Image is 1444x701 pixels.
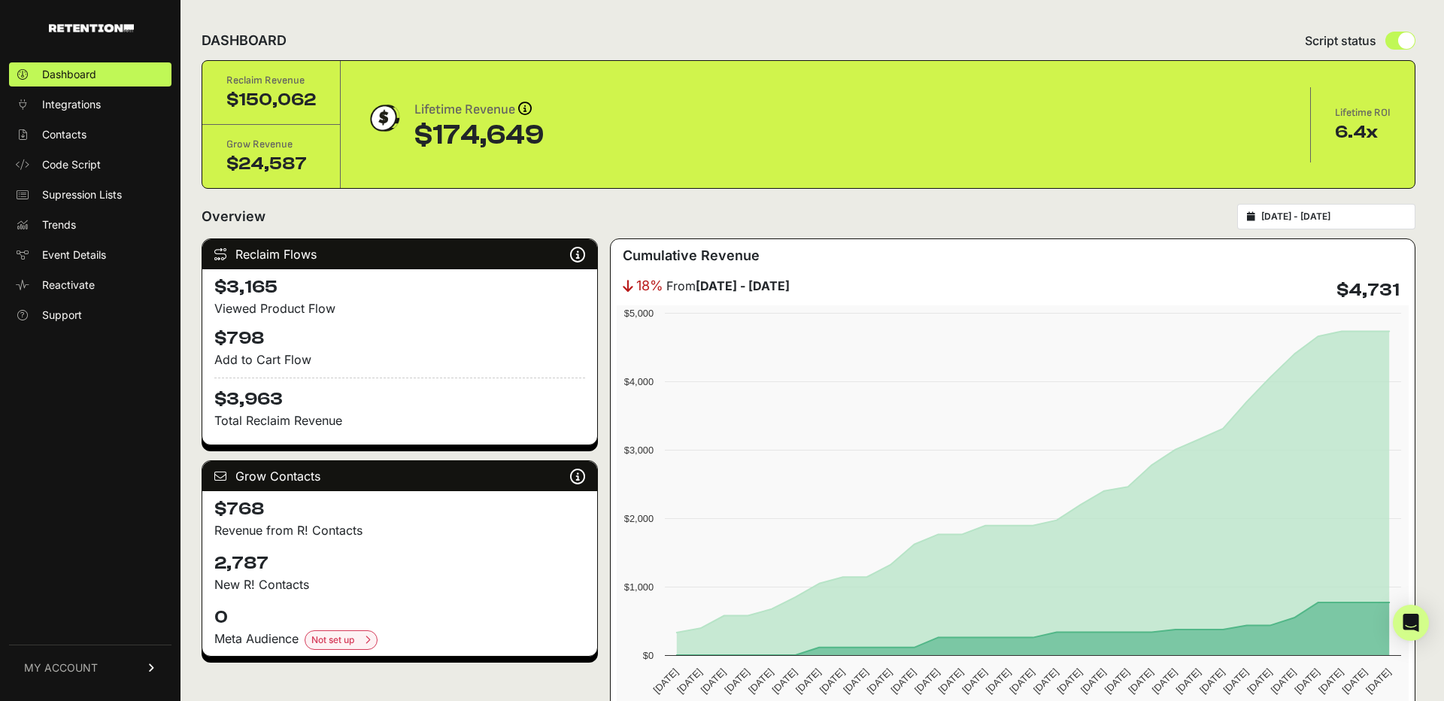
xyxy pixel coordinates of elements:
text: [DATE] [1293,666,1322,696]
div: Lifetime ROI [1335,105,1391,120]
div: $150,062 [226,88,316,112]
h2: Overview [202,206,265,227]
span: 18% [636,275,663,296]
text: $3,000 [624,445,654,456]
text: $1,000 [624,581,654,593]
span: Event Details [42,247,106,262]
text: [DATE] [1364,666,1393,696]
h3: Cumulative Revenue [623,245,760,266]
div: Meta Audience [214,630,585,650]
text: $4,000 [624,376,654,387]
span: Contacts [42,127,86,142]
span: Integrations [42,97,101,112]
text: [DATE] [1055,666,1085,696]
text: [DATE] [889,666,918,696]
text: [DATE] [818,666,847,696]
text: [DATE] [1103,666,1132,696]
text: [DATE] [1197,666,1227,696]
text: [DATE] [1316,666,1345,696]
a: Support [9,303,171,327]
text: [DATE] [1221,666,1251,696]
text: [DATE] [699,666,728,696]
text: [DATE] [1245,666,1274,696]
text: [DATE] [1150,666,1179,696]
img: dollar-coin-05c43ed7efb7bc0c12610022525b4bbbb207c7efeef5aecc26f025e68dcafac9.png [365,99,402,137]
h4: $4,731 [1336,278,1400,302]
text: [DATE] [960,666,990,696]
span: MY ACCOUNT [24,660,98,675]
text: [DATE] [1340,666,1370,696]
text: [DATE] [865,666,894,696]
text: [DATE] [746,666,775,696]
h4: $768 [214,497,585,521]
text: [DATE] [1174,666,1203,696]
p: Total Reclaim Revenue [214,411,585,429]
text: [DATE] [1031,666,1060,696]
span: Script status [1305,32,1376,50]
span: Supression Lists [42,187,122,202]
div: Lifetime Revenue [414,99,544,120]
span: Reactivate [42,278,95,293]
span: Dashboard [42,67,96,82]
text: [DATE] [770,666,799,696]
text: [DATE] [1008,666,1037,696]
span: Trends [42,217,76,232]
p: New R! Contacts [214,575,585,593]
div: Viewed Product Flow [214,299,585,317]
span: Support [42,308,82,323]
text: $2,000 [624,513,654,524]
h4: $3,165 [214,275,585,299]
a: Contacts [9,123,171,147]
a: MY ACCOUNT [9,645,171,690]
text: [DATE] [1078,666,1108,696]
text: $5,000 [624,308,654,319]
a: Integrations [9,93,171,117]
div: Grow Contacts [202,461,597,491]
h4: $3,963 [214,378,585,411]
text: [DATE] [912,666,942,696]
strong: [DATE] - [DATE] [696,278,790,293]
h4: 0 [214,605,585,630]
div: $24,587 [226,152,316,176]
div: 6.4x [1335,120,1391,144]
span: Code Script [42,157,101,172]
h4: 2,787 [214,551,585,575]
text: [DATE] [842,666,871,696]
div: Reclaim Revenue [226,73,316,88]
text: [DATE] [984,666,1013,696]
h2: DASHBOARD [202,30,287,51]
span: From [666,277,790,295]
text: [DATE] [1127,666,1156,696]
text: [DATE] [1269,666,1298,696]
div: Open Intercom Messenger [1393,605,1429,641]
a: Reactivate [9,273,171,297]
text: [DATE] [936,666,966,696]
a: Event Details [9,243,171,267]
div: Reclaim Flows [202,239,597,269]
a: Dashboard [9,62,171,86]
a: Trends [9,213,171,237]
text: [DATE] [723,666,752,696]
h4: $798 [214,326,585,350]
a: Code Script [9,153,171,177]
div: $174,649 [414,120,544,150]
text: $0 [643,650,654,661]
p: Revenue from R! Contacts [214,521,585,539]
a: Supression Lists [9,183,171,207]
text: [DATE] [651,666,681,696]
text: [DATE] [675,666,705,696]
div: Grow Revenue [226,137,316,152]
text: [DATE] [793,666,823,696]
img: Retention.com [49,24,134,32]
div: Add to Cart Flow [214,350,585,369]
